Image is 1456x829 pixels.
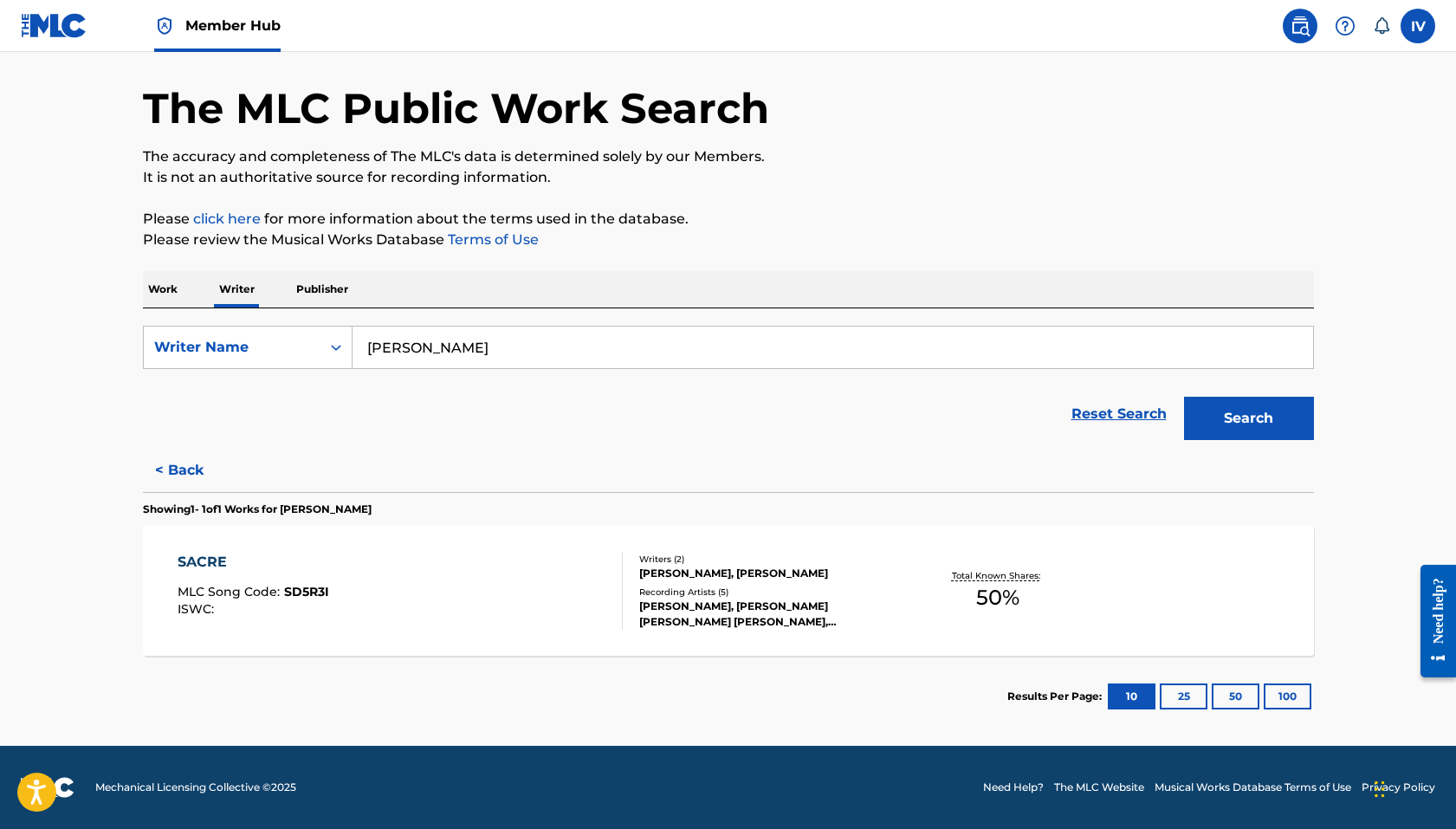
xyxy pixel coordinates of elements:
[143,146,1314,167] p: The accuracy and completeness of The MLC's data is determined solely by our Members.
[178,601,218,617] span: ISWC :
[143,526,1314,656] a: SACREMLC Song Code:SD5R3IISWC:Writers (2)[PERSON_NAME], [PERSON_NAME]Recording Artists (5)[PERSON...
[1007,689,1106,704] p: Results Per Page:
[154,337,310,358] div: Writer Name
[639,553,901,566] div: Writers ( 2 )
[444,231,539,248] a: Terms of Use
[1184,397,1314,440] button: Search
[21,13,87,38] img: MLC Logo
[1290,16,1310,36] img: search
[143,326,1314,449] form: Search Form
[1328,9,1362,43] div: Help
[185,16,281,36] span: Member Hub
[143,230,1314,250] p: Please review the Musical Works Database
[1283,9,1317,43] a: Public Search
[983,780,1044,795] a: Need Help?
[1063,395,1175,433] a: Reset Search
[178,584,284,599] span: MLC Song Code :
[1335,16,1356,36] img: help
[1373,17,1390,35] div: Notifications
[214,271,260,308] p: Writer
[639,566,901,581] div: [PERSON_NAME], [PERSON_NAME]
[952,569,1045,582] p: Total Known Shares:
[284,584,329,599] span: SD5R3I
[154,16,175,36] img: Top Rightsholder
[1369,746,1456,829] iframe: Chat Widget
[1362,780,1435,795] a: Privacy Policy
[143,271,183,308] p: Work
[1407,551,1456,690] iframe: Resource Center
[193,210,261,227] a: click here
[143,449,247,492] button: < Back
[143,167,1314,188] p: It is not an authoritative source for recording information.
[143,502,372,517] p: Showing 1 - 1 of 1 Works for [PERSON_NAME]
[1160,683,1207,709] button: 25
[143,209,1314,230] p: Please for more information about the terms used in the database.
[21,777,74,798] img: logo
[1108,683,1155,709] button: 10
[143,82,769,134] h1: The MLC Public Work Search
[1369,746,1456,829] div: Widget de chat
[1212,683,1259,709] button: 50
[1155,780,1351,795] a: Musical Works Database Terms of Use
[639,599,901,630] div: [PERSON_NAME], [PERSON_NAME] [PERSON_NAME] [PERSON_NAME],[PERSON_NAME], [PERSON_NAME] [PERSON_NAM...
[178,552,329,573] div: SACRE
[1054,780,1144,795] a: The MLC Website
[291,271,353,308] p: Publisher
[1401,9,1435,43] div: User Menu
[1264,683,1311,709] button: 100
[1375,763,1385,815] div: Arrastrar
[976,582,1019,613] span: 50 %
[639,586,901,599] div: Recording Artists ( 5 )
[95,780,296,795] span: Mechanical Licensing Collective © 2025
